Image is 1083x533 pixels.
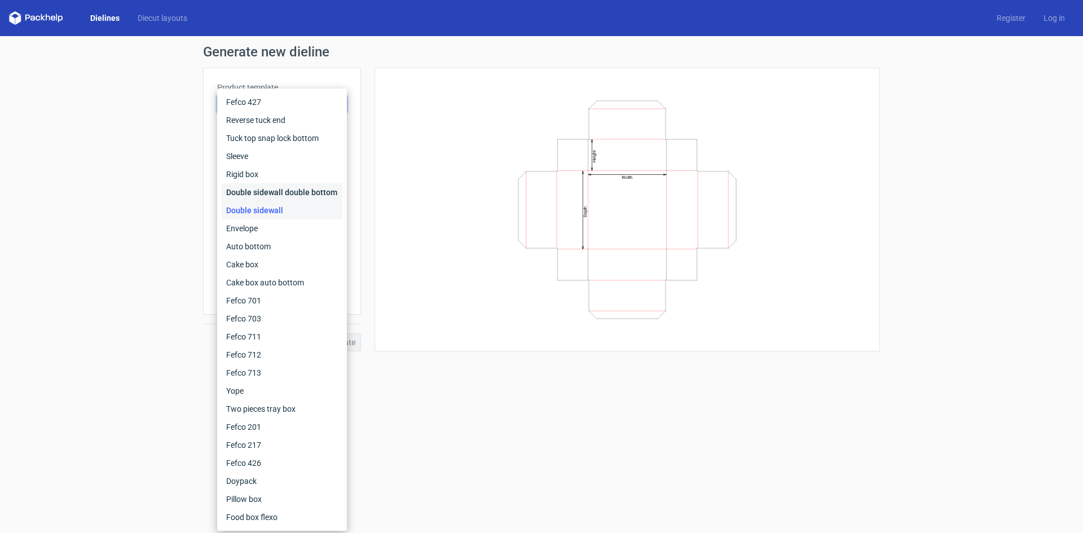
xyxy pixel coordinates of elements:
[222,292,342,310] div: Fefco 701
[222,472,342,490] div: Doypack
[222,490,342,508] div: Pillow box
[222,219,342,237] div: Envelope
[222,400,342,418] div: Two pieces tray box
[222,256,342,274] div: Cake box
[222,436,342,454] div: Fefco 217
[222,508,342,526] div: Food box flexo
[222,346,342,364] div: Fefco 712
[222,183,342,201] div: Double sidewall double bottom
[222,310,342,328] div: Fefco 703
[222,165,342,183] div: Rigid box
[222,364,342,382] div: Fefco 713
[222,111,342,129] div: Reverse tuck end
[222,147,342,165] div: Sleeve
[217,82,347,93] label: Product template
[129,12,196,24] a: Diecut layouts
[222,274,342,292] div: Cake box auto bottom
[622,175,632,180] text: Width
[222,237,342,256] div: Auto bottom
[222,328,342,346] div: Fefco 711
[222,454,342,472] div: Fefco 426
[222,129,342,147] div: Tuck top snap lock bottom
[592,150,597,162] text: Height
[222,201,342,219] div: Double sidewall
[1034,12,1074,24] a: Log in
[203,45,880,59] h1: Generate new dieline
[222,418,342,436] div: Fefco 201
[583,206,588,217] text: Depth
[222,382,342,400] div: Yope
[81,12,129,24] a: Dielines
[222,93,342,111] div: Fefco 427
[988,12,1034,24] a: Register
